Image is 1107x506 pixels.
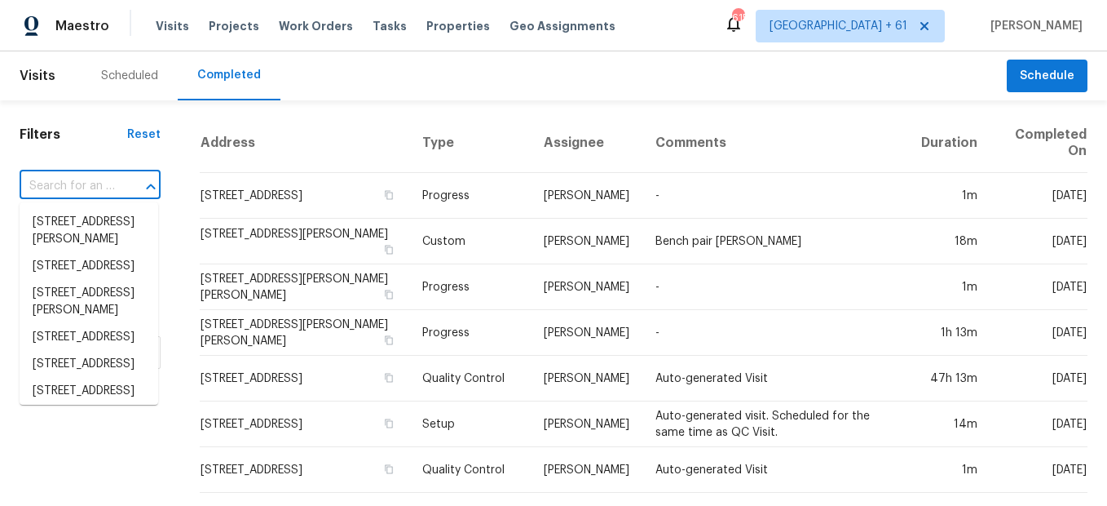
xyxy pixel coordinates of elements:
span: [PERSON_NAME] [984,18,1083,34]
button: Copy Address [381,371,396,385]
button: Schedule [1007,60,1087,93]
li: [STREET_ADDRESS][PERSON_NAME] [20,280,158,324]
td: 1m [908,264,990,310]
td: - [642,264,909,310]
td: [PERSON_NAME] [531,447,642,493]
td: [DATE] [990,356,1087,402]
td: Progress [409,310,531,356]
td: [STREET_ADDRESS] [200,356,409,402]
div: Scheduled [101,68,158,84]
td: [STREET_ADDRESS][PERSON_NAME] [200,219,409,264]
input: Search for an address... [20,174,115,199]
span: Maestro [55,18,109,34]
td: Progress [409,173,531,219]
td: [DATE] [990,219,1087,264]
span: Visits [156,18,189,34]
button: Copy Address [381,287,396,302]
td: [PERSON_NAME] [531,173,642,219]
td: - [642,310,909,356]
td: Auto-generated Visit [642,356,909,402]
td: [DATE] [990,264,1087,310]
td: Progress [409,264,531,310]
td: [PERSON_NAME] [531,402,642,447]
li: [STREET_ADDRESS][PERSON_NAME] [20,209,158,253]
td: Auto-generated visit. Scheduled for the same time as QC Visit. [642,402,909,447]
td: [STREET_ADDRESS] [200,402,409,447]
td: [DATE] [990,173,1087,219]
td: 1m [908,447,990,493]
span: Properties [426,18,490,34]
td: Quality Control [409,356,531,402]
td: [PERSON_NAME] [531,264,642,310]
button: Copy Address [381,416,396,431]
td: [DATE] [990,402,1087,447]
button: Copy Address [381,188,396,202]
td: Setup [409,402,531,447]
td: Custom [409,219,531,264]
button: Close [139,175,162,198]
li: [STREET_ADDRESS] [20,351,158,378]
td: [PERSON_NAME] [531,219,642,264]
th: Comments [642,113,909,173]
td: [STREET_ADDRESS][PERSON_NAME][PERSON_NAME] [200,310,409,356]
td: [STREET_ADDRESS] [200,447,409,493]
li: [STREET_ADDRESS] [20,253,158,280]
th: Completed On [990,113,1087,173]
span: Projects [209,18,259,34]
th: Duration [908,113,990,173]
td: 18m [908,219,990,264]
td: Bench pair [PERSON_NAME] [642,219,909,264]
button: Copy Address [381,242,396,257]
span: Work Orders [279,18,353,34]
div: Reset [127,126,161,143]
td: [DATE] [990,310,1087,356]
div: 615 [732,10,743,26]
h1: Filters [20,126,127,143]
td: 1m [908,173,990,219]
td: [STREET_ADDRESS] [200,173,409,219]
span: Tasks [373,20,407,32]
span: Geo Assignments [509,18,615,34]
td: [STREET_ADDRESS][PERSON_NAME][PERSON_NAME] [200,264,409,310]
span: [GEOGRAPHIC_DATA] + 61 [770,18,907,34]
td: 14m [908,402,990,447]
li: [STREET_ADDRESS] [20,378,158,405]
td: [PERSON_NAME] [531,310,642,356]
td: Auto-generated Visit [642,447,909,493]
li: [STREET_ADDRESS] [20,324,158,351]
td: [PERSON_NAME] [531,356,642,402]
div: Completed [197,67,261,83]
span: Visits [20,58,55,94]
td: Quality Control [409,447,531,493]
button: Copy Address [381,333,396,348]
td: 1h 13m [908,310,990,356]
th: Type [409,113,531,173]
th: Address [200,113,409,173]
button: Copy Address [381,462,396,477]
span: Schedule [1020,66,1074,87]
th: Assignee [531,113,642,173]
td: [DATE] [990,447,1087,493]
td: 47h 13m [908,356,990,402]
td: - [642,173,909,219]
